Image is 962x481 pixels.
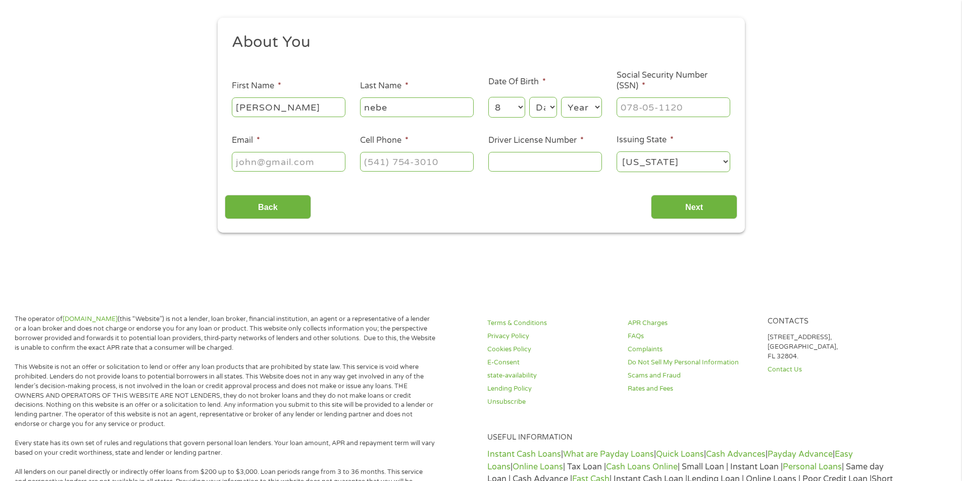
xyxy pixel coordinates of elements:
input: 078-05-1120 [617,97,730,117]
input: Next [651,195,737,220]
label: Issuing State [617,135,674,145]
a: Easy Loans [487,449,853,471]
label: Email [232,135,260,146]
a: Contact Us [768,365,896,375]
p: [STREET_ADDRESS], [GEOGRAPHIC_DATA], FL 32804. [768,333,896,361]
h4: Useful Information [487,433,896,443]
a: Cookies Policy [487,345,616,354]
a: Online Loans [513,462,563,472]
a: Cash Advances [706,449,766,459]
h4: Contacts [768,317,896,327]
a: FAQs [628,332,756,341]
label: Cell Phone [360,135,409,146]
input: Smith [360,97,474,117]
label: Last Name [360,81,409,91]
label: First Name [232,81,281,91]
label: Date Of Birth [488,77,546,87]
a: Personal Loans [783,462,842,472]
p: Every state has its own set of rules and regulations that govern personal loan lenders. Your loan... [15,439,436,458]
a: Cash Loans Online [606,462,678,472]
input: (541) 754-3010 [360,152,474,171]
p: This Website is not an offer or solicitation to lend or offer any loan products that are prohibit... [15,362,436,429]
input: john@gmail.com [232,152,345,171]
a: Complaints [628,345,756,354]
a: Scams and Fraud [628,371,756,381]
a: Privacy Policy [487,332,616,341]
a: Payday Advance [768,449,833,459]
a: Unsubscribe [487,397,616,407]
a: [DOMAIN_NAME] [63,315,118,323]
a: state-availability [487,371,616,381]
a: Instant Cash Loans [487,449,561,459]
label: Social Security Number (SSN) [617,70,730,91]
p: The operator of (this “Website”) is not a lender, loan broker, financial institution, an agent or... [15,314,436,353]
a: APR Charges [628,318,756,328]
a: Do Not Sell My Personal Information [628,358,756,367]
input: Back [225,195,311,220]
a: Terms & Conditions [487,318,616,328]
a: Lending Policy [487,384,616,394]
input: John [232,97,345,117]
h2: About You [232,32,723,52]
a: Rates and Fees [628,384,756,394]
a: E-Consent [487,358,616,367]
label: Driver License Number [488,135,584,146]
a: What are Payday Loans [563,449,654,459]
a: Quick Loans [656,449,704,459]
